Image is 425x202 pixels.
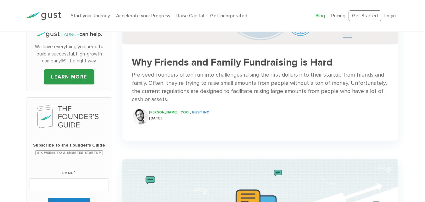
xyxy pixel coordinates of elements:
[384,13,396,19] a: Login
[132,71,389,104] div: Pre-seed founders often run into challenges raising the first dollars into their startup from fri...
[176,13,204,19] a: Raise Capital
[349,10,381,21] a: Get Started
[44,69,94,84] a: LEARN MORE
[210,13,247,19] a: Get Incorporated
[30,43,109,65] p: We have everything you need to build a successful, high-growth companyâ€”the right way.
[26,12,61,20] img: Gust Logo
[35,150,103,155] span: Six Weeks to a Smarter Startup
[62,163,76,176] label: Email
[316,13,325,19] a: Blog
[30,30,109,38] h4: can help.
[132,57,389,68] h3: Why Friends and Family Fundraising is Hard
[190,110,209,114] span: , Gust INC
[30,142,109,148] span: Subscribe to the Founder's Guide
[149,110,177,114] span: [PERSON_NAME]
[149,116,162,120] span: [DATE]
[116,13,170,19] a: Accelerate your Progress
[179,110,189,114] span: , COO
[331,13,345,19] a: Pricing
[71,13,110,19] a: Start your Journey
[132,109,148,124] img: Ryan Nash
